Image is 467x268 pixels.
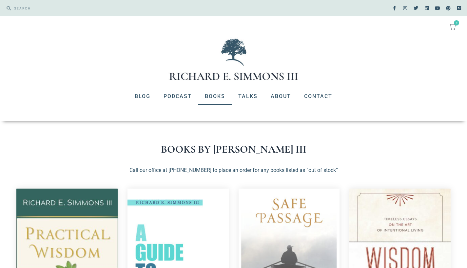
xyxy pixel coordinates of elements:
[198,88,232,105] a: Books
[232,88,264,105] a: Talks
[11,3,230,13] input: SEARCH
[441,20,464,34] a: 0
[157,88,198,105] a: Podcast
[128,88,157,105] a: Blog
[264,88,298,105] a: About
[16,144,451,155] h1: Books by [PERSON_NAME] III
[454,20,459,25] span: 0
[298,88,339,105] a: Contact
[16,166,451,174] p: Call our office at [PHONE_NUMBER] to place an order for any books listed as “out of stock”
